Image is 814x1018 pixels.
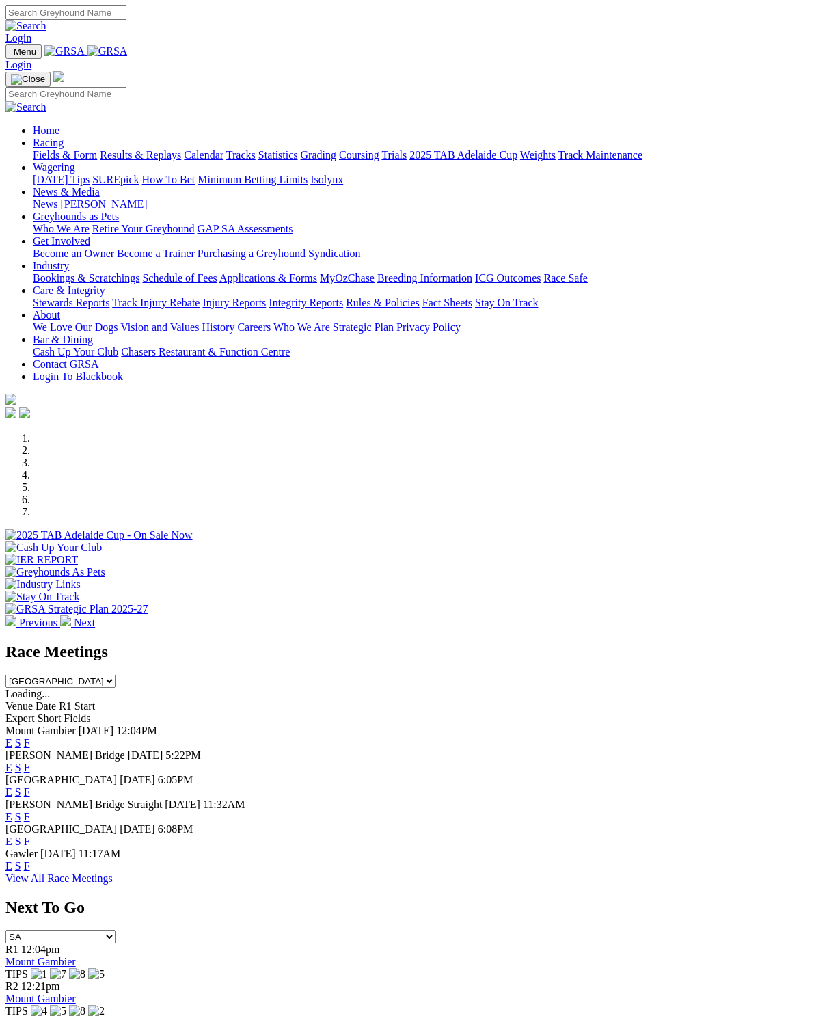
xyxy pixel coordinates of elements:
[142,272,217,284] a: Schedule of Fees
[5,860,12,872] a: E
[44,45,85,57] img: GRSA
[33,371,123,382] a: Login To Blackbook
[112,297,200,308] a: Track Injury Rebate
[33,272,139,284] a: Bookings & Scratchings
[33,198,57,210] a: News
[5,980,18,992] span: R2
[5,762,12,773] a: E
[543,272,587,284] a: Race Safe
[50,1005,66,1017] img: 5
[15,786,21,798] a: S
[5,786,12,798] a: E
[128,749,163,761] span: [DATE]
[79,848,121,859] span: 11:17AM
[92,174,139,185] a: SUREpick
[33,334,93,345] a: Bar & Dining
[5,968,28,980] span: TIPS
[38,712,62,724] span: Short
[5,956,76,967] a: Mount Gambier
[158,823,193,835] span: 6:08PM
[33,223,90,235] a: Who We Are
[33,284,105,296] a: Care & Integrity
[33,235,90,247] a: Get Involved
[226,149,256,161] a: Tracks
[120,823,155,835] span: [DATE]
[5,615,16,626] img: chevron-left-pager-white.svg
[33,321,118,333] a: We Love Our Dogs
[116,725,157,736] span: 12:04PM
[88,1005,105,1017] img: 2
[33,174,809,186] div: Wagering
[5,993,76,1004] a: Mount Gambier
[69,968,85,980] img: 8
[520,149,556,161] a: Weights
[33,247,809,260] div: Get Involved
[15,737,21,749] a: S
[88,968,105,980] img: 5
[5,835,12,847] a: E
[237,321,271,333] a: Careers
[165,799,200,810] span: [DATE]
[24,860,30,872] a: F
[15,762,21,773] a: S
[5,541,102,554] img: Cash Up Your Club
[100,149,181,161] a: Results & Replays
[33,358,98,370] a: Contact GRSA
[31,968,47,980] img: 1
[158,774,193,786] span: 6:05PM
[219,272,317,284] a: Applications & Forms
[5,5,126,20] input: Search
[60,615,71,626] img: chevron-right-pager-white.svg
[320,272,375,284] a: MyOzChase
[377,272,472,284] a: Breeding Information
[87,45,128,57] img: GRSA
[92,223,195,235] a: Retire Your Greyhound
[184,149,223,161] a: Calendar
[59,700,95,712] span: R1 Start
[346,297,420,308] a: Rules & Policies
[198,223,293,235] a: GAP SA Assessments
[60,617,95,628] a: Next
[5,617,60,628] a: Previous
[33,174,90,185] a: [DATE] Tips
[33,186,100,198] a: News & Media
[120,321,199,333] a: Vision and Values
[475,297,538,308] a: Stay On Track
[165,749,201,761] span: 5:22PM
[396,321,461,333] a: Privacy Policy
[33,309,60,321] a: About
[14,46,36,57] span: Menu
[5,59,31,70] a: Login
[269,297,343,308] a: Integrity Reports
[60,198,147,210] a: [PERSON_NAME]
[308,247,360,259] a: Syndication
[33,137,64,148] a: Racing
[422,297,472,308] a: Fact Sheets
[50,968,66,980] img: 7
[5,643,809,661] h2: Race Meetings
[5,603,148,615] img: GRSA Strategic Plan 2025-27
[381,149,407,161] a: Trials
[5,20,46,32] img: Search
[33,161,75,173] a: Wagering
[202,321,234,333] a: History
[5,823,117,835] span: [GEOGRAPHIC_DATA]
[74,617,95,628] span: Next
[33,211,119,222] a: Greyhounds as Pets
[5,737,12,749] a: E
[120,774,155,786] span: [DATE]
[5,578,81,591] img: Industry Links
[142,174,195,185] a: How To Bet
[33,297,809,309] div: Care & Integrity
[33,149,97,161] a: Fields & Form
[15,860,21,872] a: S
[33,124,59,136] a: Home
[53,71,64,82] img: logo-grsa-white.png
[5,688,50,699] span: Loading...
[33,198,809,211] div: News & Media
[301,149,336,161] a: Grading
[33,223,809,235] div: Greyhounds as Pets
[33,297,109,308] a: Stewards Reports
[5,848,38,859] span: Gawler
[5,872,113,884] a: View All Race Meetings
